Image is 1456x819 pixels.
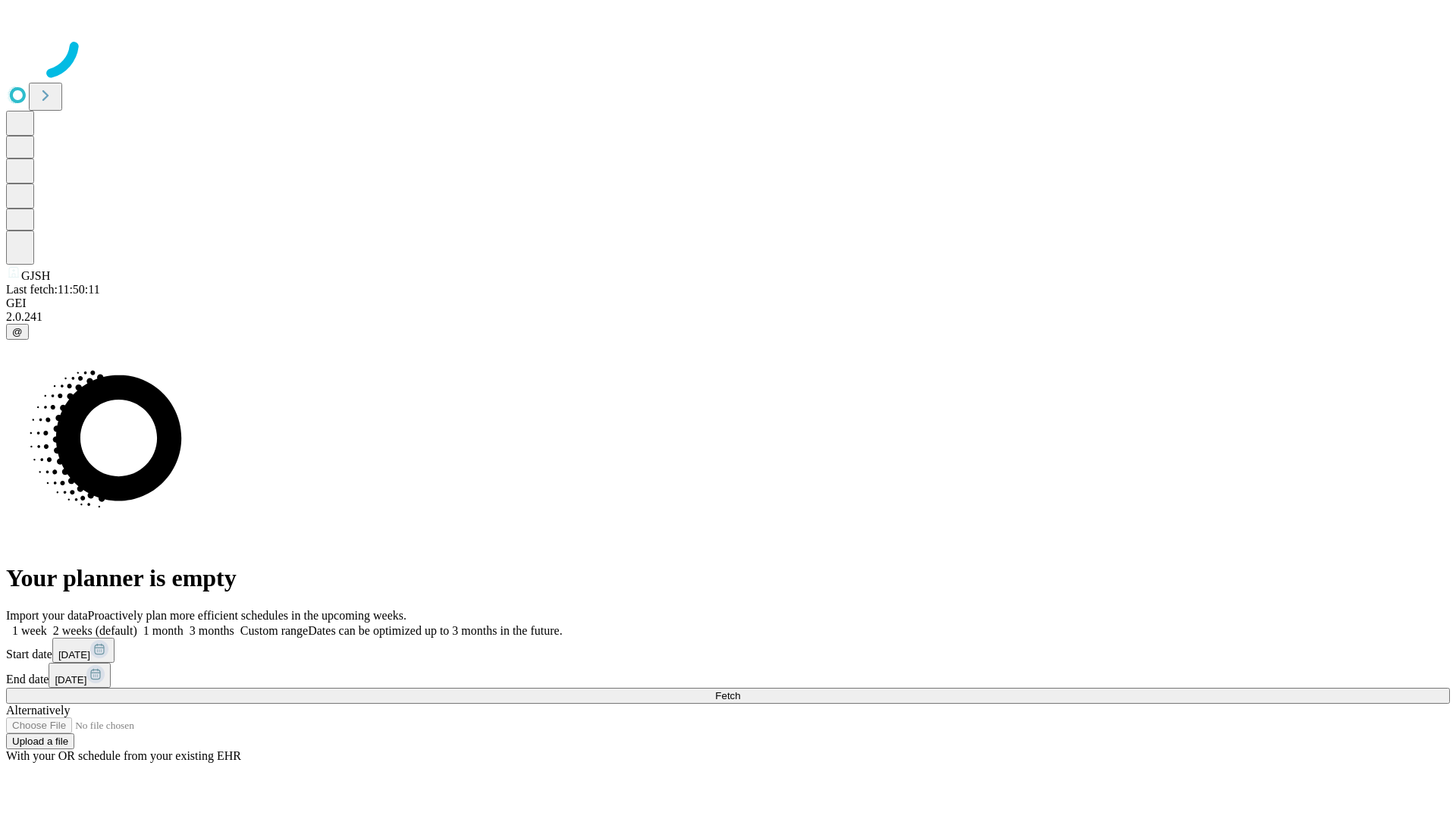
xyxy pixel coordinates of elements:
[6,638,1450,663] div: Start date
[6,609,88,622] span: Import your data
[6,688,1450,704] button: Fetch
[12,624,47,637] span: 1 week
[55,674,86,686] span: [DATE]
[240,624,308,637] span: Custom range
[6,663,1450,688] div: End date
[6,704,70,717] span: Alternatively
[58,649,90,661] span: [DATE]
[143,624,184,637] span: 1 month
[49,663,111,688] button: [DATE]
[88,609,406,622] span: Proactively plan more efficient schedules in the upcoming weeks.
[715,690,740,701] span: Fetch
[6,564,1450,592] h1: Your planner is empty
[6,310,1450,324] div: 2.0.241
[6,324,29,340] button: @
[6,283,100,296] span: Last fetch: 11:50:11
[6,733,74,749] button: Upload a file
[52,638,115,663] button: [DATE]
[53,624,137,637] span: 2 weeks (default)
[6,749,241,762] span: With your OR schedule from your existing EHR
[308,624,562,637] span: Dates can be optimized up to 3 months in the future.
[21,269,50,282] span: GJSH
[190,624,234,637] span: 3 months
[12,326,23,337] span: @
[6,297,1450,310] div: GEI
